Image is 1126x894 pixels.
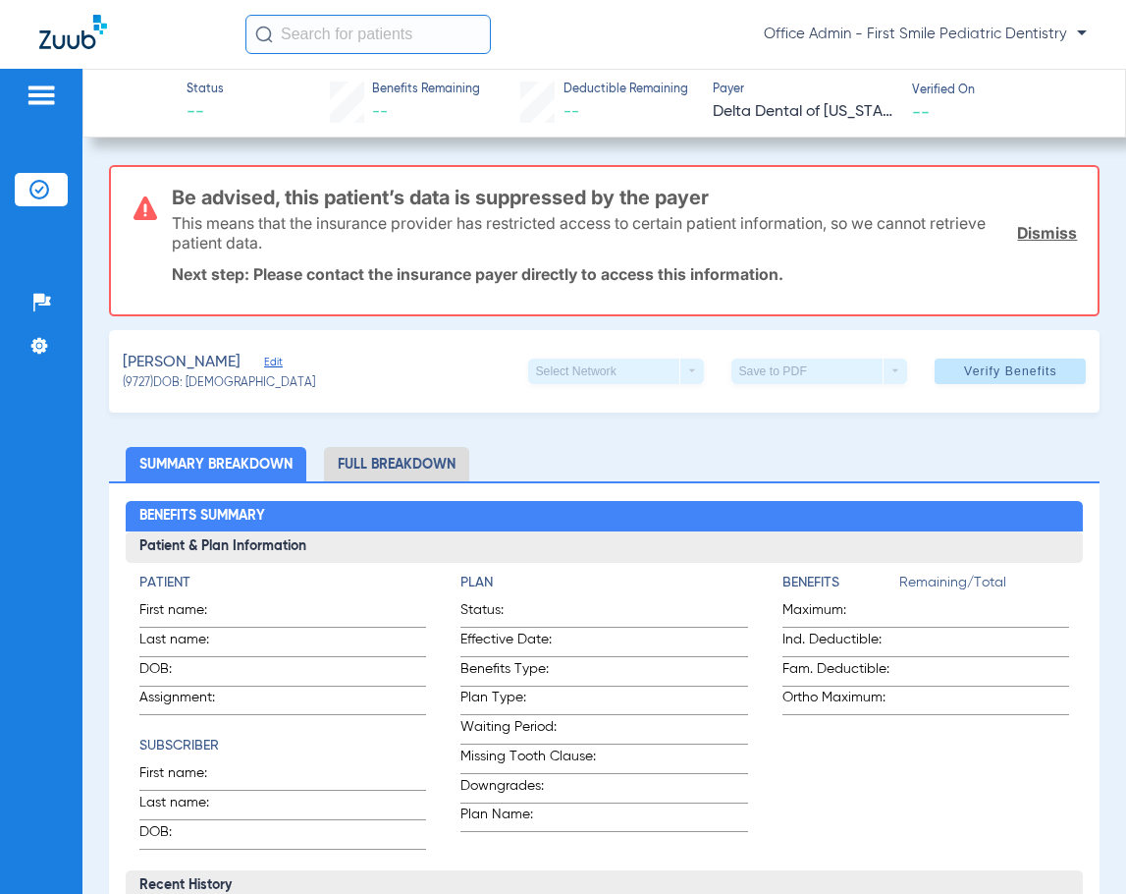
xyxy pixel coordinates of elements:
[764,25,1087,44] span: Office Admin - First Smile Pediatric Dentistry
[782,573,899,593] h4: Benefits
[782,688,899,714] span: Ortho Maximum:
[172,188,1078,207] h3: Be advised, this patient’s data is suppressed by the payer
[460,630,605,656] span: Effective Date:
[713,100,895,125] span: Delta Dental of [US_STATE]
[139,736,426,756] h4: Subscriber
[245,15,491,54] input: Search for patients
[460,600,605,627] span: Status:
[782,659,899,686] span: Fam. Deductible:
[899,573,1069,600] span: Remaining/Total
[782,630,899,656] span: Ind. Deductible:
[460,747,605,773] span: Missing Tooth Clause:
[139,793,236,819] span: Last name:
[912,83,1095,100] span: Verified On
[935,359,1086,384] button: Verify Benefits
[126,501,1083,532] h2: Benefits Summary
[563,104,579,120] span: --
[39,15,107,49] img: Zuub Logo
[563,82,688,99] span: Deductible Remaining
[139,659,236,686] span: DOB:
[26,84,57,107] img: hamburger-icon
[172,264,1078,284] p: Next step: Please contact the insurance payer directly to access this information.
[782,573,899,600] app-breakdown-title: Benefits
[187,100,224,125] span: --
[264,356,282,374] span: Edit
[187,82,224,99] span: Status
[460,776,605,803] span: Downgrades:
[172,213,1004,252] p: This means that the insurance provider has restricted access to certain patient information, so w...
[126,531,1083,563] h3: Patient & Plan Information
[912,101,930,122] span: --
[126,447,306,481] li: Summary Breakdown
[139,630,236,656] span: Last name:
[123,375,315,393] span: (9727) DOB: [DEMOGRAPHIC_DATA]
[1017,223,1077,243] a: Dismiss
[139,763,236,790] span: First name:
[123,351,241,375] span: [PERSON_NAME]
[139,688,236,714] span: Assignment:
[139,573,426,593] h4: Patient
[713,82,895,99] span: Payer
[372,104,388,120] span: --
[460,573,747,593] h4: Plan
[134,196,157,220] img: error-icon
[372,82,480,99] span: Benefits Remaining
[460,805,605,831] span: Plan Name:
[460,717,605,744] span: Waiting Period:
[460,688,605,714] span: Plan Type:
[139,822,236,849] span: DOB:
[460,659,605,686] span: Benefits Type:
[964,363,1057,379] span: Verify Benefits
[324,447,469,481] li: Full Breakdown
[139,600,236,627] span: First name:
[782,600,899,627] span: Maximum:
[255,26,273,43] img: Search Icon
